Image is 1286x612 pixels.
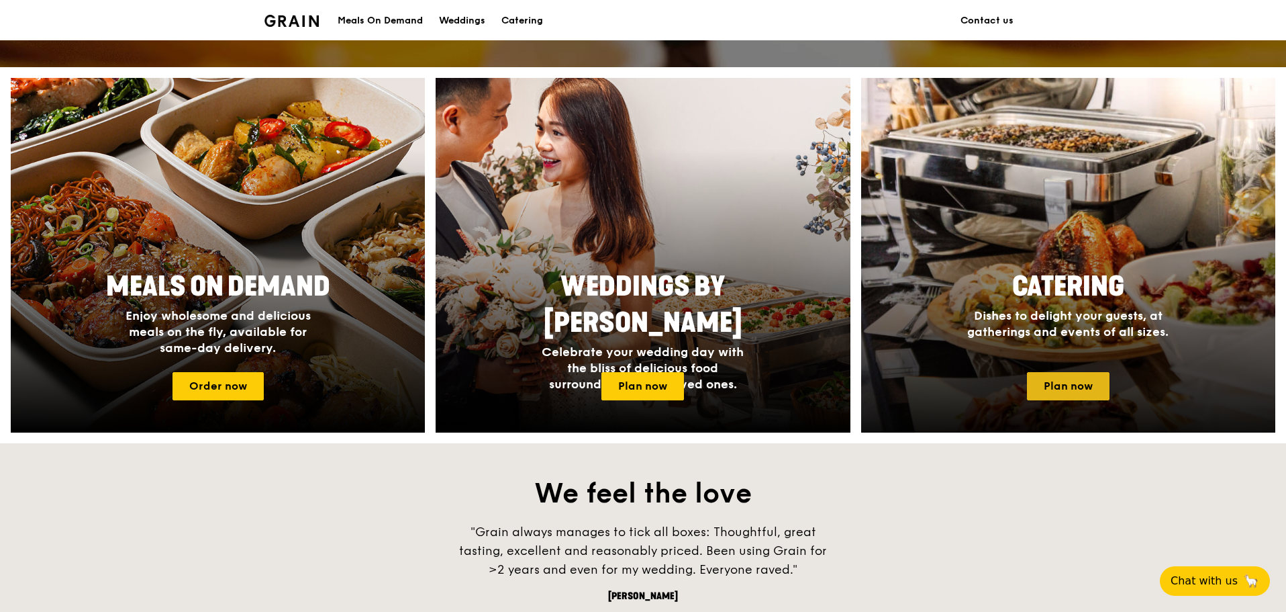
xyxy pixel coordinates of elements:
span: Celebrate your wedding day with the bliss of delicious food surrounded by your loved ones. [542,345,744,392]
a: Weddings [431,1,493,41]
a: Plan now [601,372,684,400]
img: weddings-card.4f3003b8.jpg [436,78,850,433]
span: Weddings by [PERSON_NAME] [544,271,742,339]
a: Meals On DemandEnjoy wholesome and delicious meals on the fly, available for same-day delivery.Or... [11,78,425,433]
span: Dishes to delight your guests, at gatherings and events of all sizes. [967,308,1169,339]
span: Catering [1012,271,1124,303]
img: Grain [264,15,319,27]
span: Meals On Demand [106,271,330,303]
img: meals-on-demand-card.d2b6f6db.png [11,78,425,433]
a: Order now [172,372,264,400]
a: CateringDishes to delight your guests, at gatherings and events of all sizes.Plan now [861,78,1275,433]
div: [PERSON_NAME] [442,590,844,603]
a: Contact us [952,1,1022,41]
div: Weddings [439,1,485,41]
div: "Grain always manages to tick all boxes: Thoughtful, great tasting, excellent and reasonably pric... [442,523,844,579]
div: Meals On Demand [338,1,423,41]
a: Weddings by [PERSON_NAME]Celebrate your wedding day with the bliss of delicious food surrounded b... [436,78,850,433]
span: Chat with us [1171,573,1238,589]
div: Catering [501,1,543,41]
a: Plan now [1027,372,1109,400]
button: Chat with us🦙 [1160,566,1270,596]
a: Catering [493,1,551,41]
span: Enjoy wholesome and delicious meals on the fly, available for same-day delivery. [126,308,311,355]
span: 🦙 [1243,573,1259,589]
